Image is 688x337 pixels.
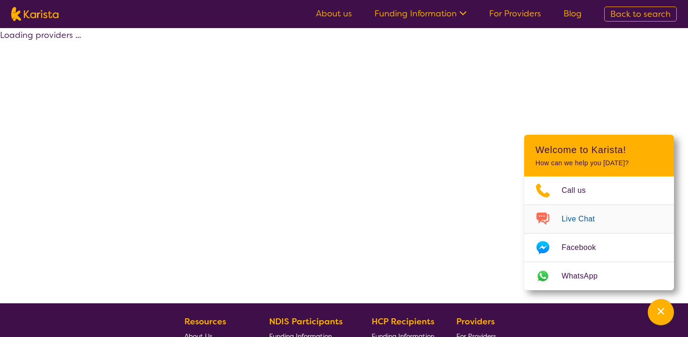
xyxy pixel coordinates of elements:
span: Live Chat [562,212,606,226]
img: Karista logo [11,7,59,21]
p: How can we help you [DATE]? [535,159,663,167]
div: Channel Menu [524,135,674,290]
a: For Providers [489,8,541,19]
ul: Choose channel [524,176,674,290]
b: Resources [184,316,226,327]
a: About us [316,8,352,19]
span: WhatsApp [562,269,609,283]
a: Back to search [604,7,677,22]
a: Web link opens in a new tab. [524,262,674,290]
button: Channel Menu [648,299,674,325]
h2: Welcome to Karista! [535,144,663,155]
b: NDIS Participants [269,316,343,327]
span: Back to search [610,8,671,20]
span: Facebook [562,241,607,255]
b: HCP Recipients [372,316,434,327]
a: Funding Information [374,8,467,19]
a: Blog [564,8,582,19]
b: Providers [456,316,495,327]
span: Call us [562,183,597,198]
